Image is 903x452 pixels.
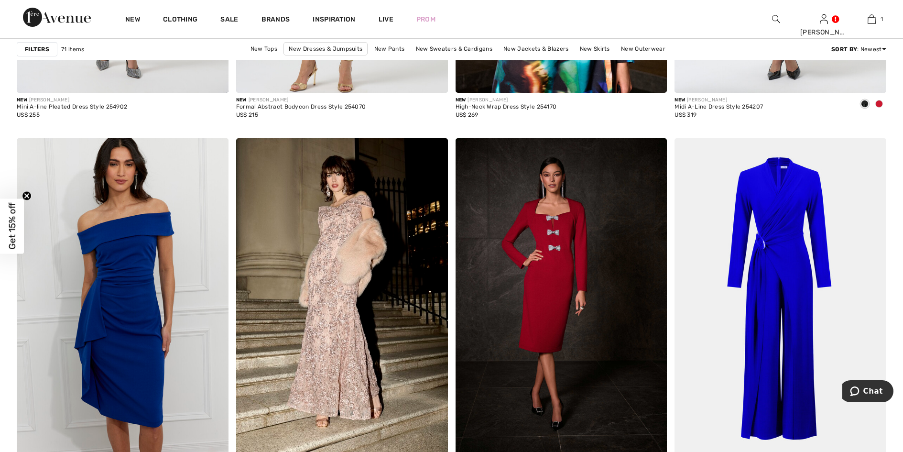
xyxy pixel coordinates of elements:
span: US$ 215 [236,111,258,118]
span: New [236,97,247,103]
a: Brands [261,15,290,25]
a: New Skirts [575,43,615,55]
a: New [125,15,140,25]
a: Sale [220,15,238,25]
span: New [17,97,27,103]
a: New Tops [246,43,282,55]
strong: Sort By [831,46,857,53]
div: Mini A-line Pleated Dress Style 254902 [17,104,127,110]
a: New Jackets & Blazers [499,43,573,55]
span: New [675,97,685,103]
a: New Sweaters & Cardigans [411,43,497,55]
div: [PERSON_NAME] [17,97,127,104]
a: Prom [416,14,435,24]
span: US$ 255 [17,111,40,118]
div: Formal Abstract Bodycon Dress Style 254070 [236,104,366,110]
a: 1 [848,13,895,25]
span: 1 [881,15,883,23]
a: New Outerwear [616,43,670,55]
a: Live [379,14,393,24]
div: Black [858,97,872,112]
div: [PERSON_NAME] [236,97,366,104]
span: US$ 319 [675,111,696,118]
span: Get 15% off [7,203,18,250]
button: Close teaser [22,191,32,200]
img: search the website [772,13,780,25]
a: Clothing [163,15,197,25]
iframe: Opens a widget where you can chat to one of our agents [842,380,893,404]
span: Inspiration [313,15,355,25]
div: [PERSON_NAME] [800,27,847,37]
div: Deep cherry [872,97,886,112]
img: My Info [820,13,828,25]
div: : Newest [831,45,886,54]
span: New [456,97,466,103]
a: Sign In [820,14,828,23]
div: Midi A-Line Dress Style 254207 [675,104,763,110]
strong: Filters [25,45,49,54]
div: [PERSON_NAME] [456,97,557,104]
span: US$ 269 [456,111,479,118]
a: New Pants [370,43,410,55]
img: My Bag [868,13,876,25]
div: [PERSON_NAME] [675,97,763,104]
span: 71 items [61,45,84,54]
img: 1ère Avenue [23,8,91,27]
div: High-Neck Wrap Dress Style 254170 [456,104,557,110]
a: New Dresses & Jumpsuits [283,42,368,55]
